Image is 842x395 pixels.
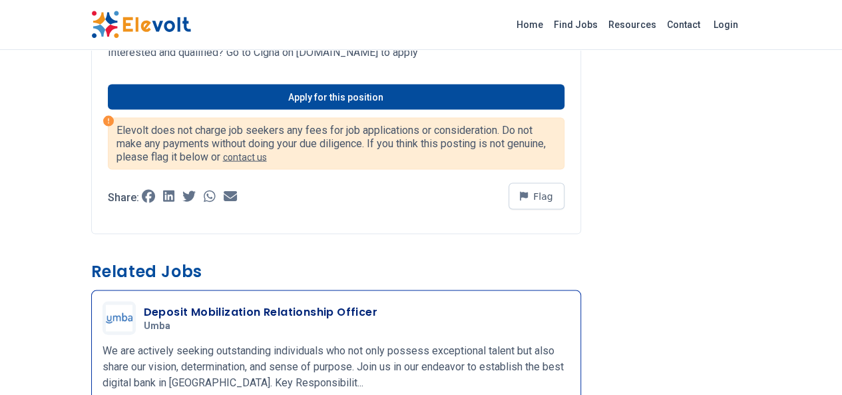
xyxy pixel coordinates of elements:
[509,183,564,210] button: Flag
[116,124,556,164] p: Elevolt does not charge job seekers any fees for job applications or consideration. Do not make a...
[662,14,706,35] a: Contact
[511,14,548,35] a: Home
[603,14,662,35] a: Resources
[223,152,267,163] a: contact us
[144,320,170,332] span: Umba
[548,14,603,35] a: Find Jobs
[91,261,581,282] h3: Related Jobs
[91,11,191,39] img: Elevolt
[108,45,564,61] p: Interested and qualified? Go to Cigna on [DOMAIN_NAME] to apply
[103,343,570,391] p: We are actively seeking outstanding individuals who not only possess exceptional talent but also ...
[108,85,564,110] a: Apply for this position
[706,11,746,38] a: Login
[108,193,139,203] p: Share:
[775,331,842,395] iframe: Chat Widget
[144,304,377,320] h3: Deposit Mobilization Relationship Officer
[106,305,132,332] img: Umba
